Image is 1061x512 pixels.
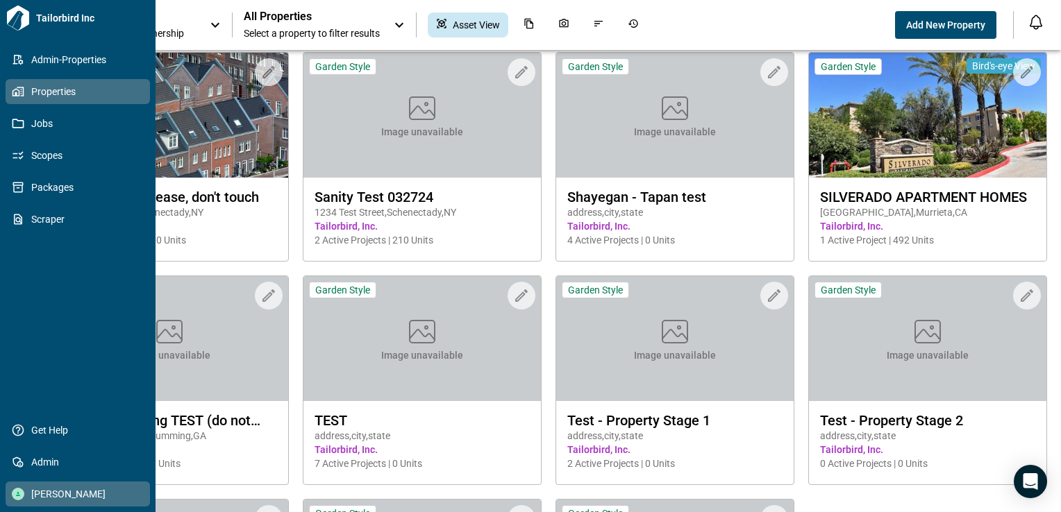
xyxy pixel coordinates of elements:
[31,11,150,25] span: Tailorbird Inc
[453,18,500,32] span: Asset View
[428,12,508,37] div: Asset View
[6,111,150,136] a: Jobs
[887,348,969,362] span: Image unavailable
[568,60,623,73] span: Garden Style
[24,423,137,437] span: Get Help
[567,233,783,247] span: 4 Active Projects | 0 Units
[62,189,277,205] span: Sanity Test - Please, don't touch
[62,412,277,429] span: Summit Crossing TEST (do not remove)
[820,233,1035,247] span: 1 Active Project | 492 Units
[6,47,150,72] a: Admin-Properties
[567,443,783,456] span: Tailorbird, Inc.
[381,348,463,362] span: Image unavailable
[24,180,137,194] span: Packages
[24,212,137,226] span: Scraper
[6,175,150,200] a: Packages
[820,189,1035,205] span: SILVERADO APARTMENT HOMES
[315,189,530,205] span: Sanity Test 032724
[619,12,647,37] div: Job History
[244,26,380,40] span: Select a property to filter results
[972,60,1035,72] span: Bird's-eye View
[315,233,530,247] span: 2 Active Projects | 210 Units
[51,53,288,178] img: property-asset
[6,143,150,168] a: Scopes
[906,18,985,32] span: Add New Property
[567,189,783,205] span: Shayegan - Tapan test
[567,429,783,443] span: address , city , state
[820,429,1035,443] span: address , city , state
[809,53,1046,178] img: property-asset
[315,443,530,456] span: Tailorbird, Inc.
[315,60,370,73] span: Garden Style
[1025,11,1047,33] button: Open notification feed
[244,10,380,24] span: All Properties
[24,117,137,130] span: Jobs
[6,207,150,232] a: Scraper
[568,284,623,296] span: Garden Style
[315,429,530,443] span: address , city , state
[24,53,137,67] span: Admin-Properties
[820,412,1035,429] span: Test - Property Stage 2
[24,148,137,162] span: Scopes
[634,125,716,139] span: Image unavailable
[24,85,137,99] span: Properties
[585,12,612,37] div: Issues & Info
[820,456,1035,470] span: 0 Active Projects | 0 Units
[567,219,783,233] span: Tailorbird, Inc.
[821,60,876,73] span: Garden Style
[24,487,137,501] span: [PERSON_NAME]
[550,12,578,37] div: Photos
[567,456,783,470] span: 2 Active Projects | 0 Units
[634,348,716,362] span: Image unavailable
[1014,465,1047,498] div: Open Intercom Messenger
[315,284,370,296] span: Garden Style
[315,219,530,233] span: Tailorbird, Inc.
[62,205,277,219] span: 1234 Test Street , Schenectady , NY
[567,412,783,429] span: Test - Property Stage 1
[62,456,277,470] span: 5 Active Projects | 657 Units
[567,205,783,219] span: address , city , state
[128,348,210,362] span: Image unavailable
[820,443,1035,456] span: Tailorbird, Inc.
[6,450,150,475] a: Admin
[6,79,150,104] a: Properties
[895,11,996,39] button: Add New Property
[381,125,463,139] span: Image unavailable
[820,219,1035,233] span: Tailorbird, Inc.
[820,205,1035,219] span: [GEOGRAPHIC_DATA] , Murrieta , CA
[62,219,277,233] span: Tailorbird, Inc.
[821,284,876,296] span: Garden Style
[62,443,277,456] span: Tailorbird, Inc.
[315,412,530,429] span: TEST
[315,205,530,219] span: 1234 Test Street , Schenectady , NY
[315,456,530,470] span: 7 Active Projects | 0 Units
[62,233,277,247] span: 39 Active Projects | 210 Units
[24,455,137,469] span: Admin
[62,429,277,443] span: [STREET_ADDRESS] , Cumming , GA
[515,12,543,37] div: Documents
